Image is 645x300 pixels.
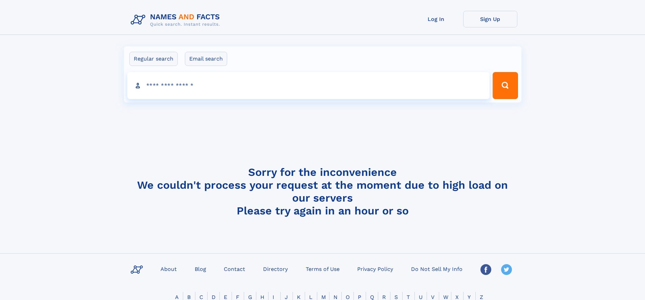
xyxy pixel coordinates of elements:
a: Do Not Sell My Info [408,264,465,274]
a: Privacy Policy [354,264,396,274]
a: Directory [260,264,291,274]
a: About [158,264,179,274]
a: Blog [192,264,209,274]
h4: Sorry for the inconvenience We couldn't process your request at the moment due to high load on ou... [128,166,517,217]
a: Sign Up [463,11,517,27]
img: Logo Names and Facts [128,11,225,29]
input: search input [127,72,490,99]
img: Twitter [501,264,512,275]
a: Contact [221,264,248,274]
label: Regular search [129,52,178,66]
label: Email search [185,52,227,66]
a: Log In [409,11,463,27]
button: Search Button [493,72,518,99]
img: Facebook [480,264,491,275]
a: Terms of Use [303,264,342,274]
